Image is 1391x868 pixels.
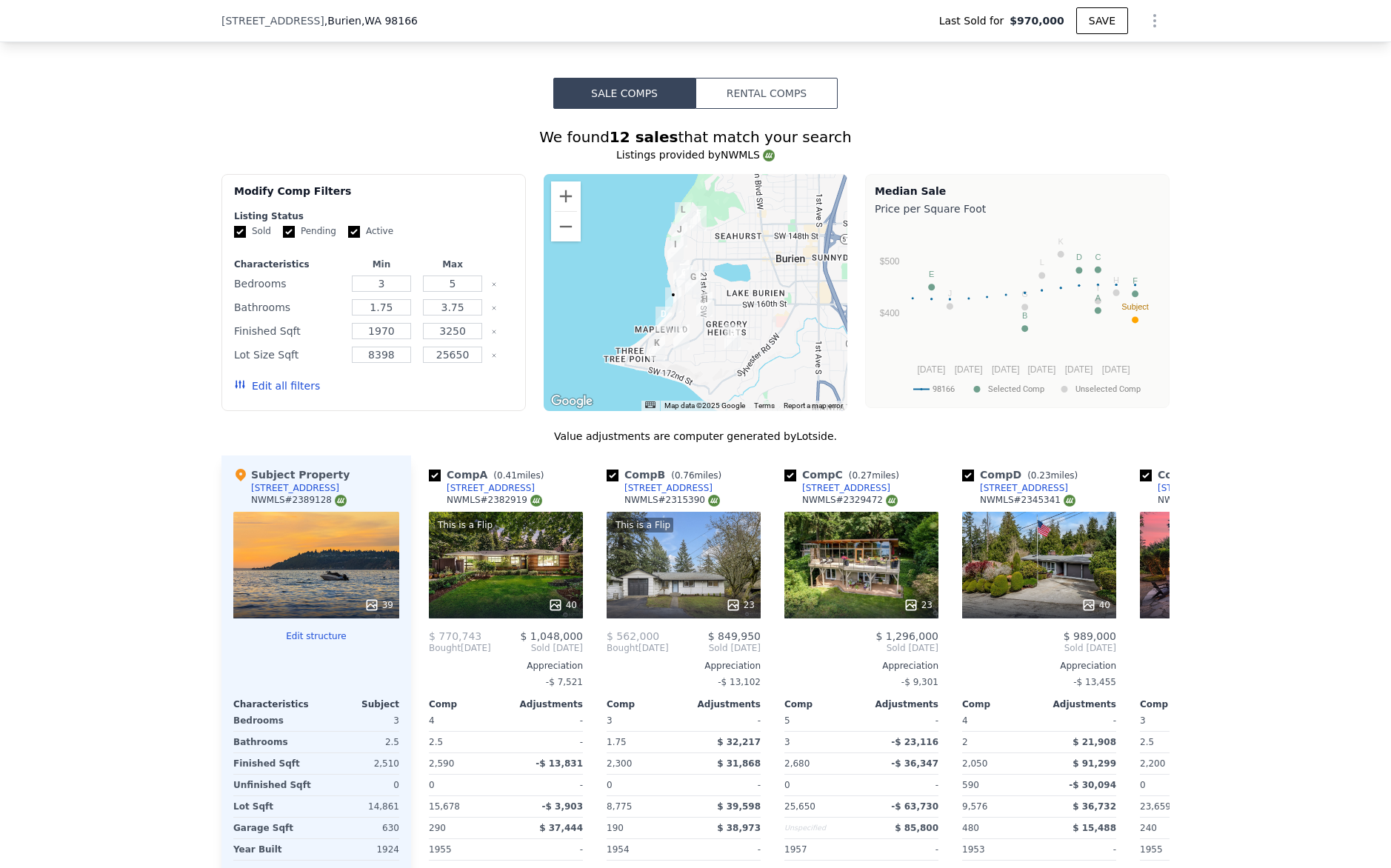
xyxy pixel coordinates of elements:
div: NWMLS # 2329472 [802,494,898,507]
label: Pending [283,225,336,238]
span: 2,680 [784,758,810,769]
div: - [687,775,761,795]
div: - [1042,710,1116,731]
div: Listing Status [234,210,513,222]
div: Unfinished Sqft [233,775,313,795]
span: 3 [1140,715,1146,726]
div: 1957 [784,839,858,860]
div: Appreciation [429,660,583,672]
div: [DATE] [429,642,491,654]
div: 2856 SW 170th St [649,335,665,361]
span: 5 [784,715,790,726]
div: 15717 25th Ave SW [676,265,693,290]
div: Finished Sqft [234,321,343,341]
span: -$ 13,831 [536,758,583,769]
div: Adjustments [684,698,761,710]
span: 2,050 [962,758,987,769]
text: $400 [880,308,900,318]
div: - [687,710,761,731]
div: [STREET_ADDRESS] [802,482,890,494]
span: -$ 13,102 [718,677,761,687]
label: Active [348,225,393,238]
span: $ 38,973 [717,823,761,833]
button: Zoom out [551,212,581,241]
div: NWMLS # 2315390 [624,494,720,507]
img: NWMLS Logo [886,495,898,507]
span: 590 [962,780,979,790]
div: Lot Size Sqft [234,344,343,365]
div: 1955 [429,839,503,860]
button: Clear [491,281,497,287]
span: 3 [607,715,613,726]
span: 8,775 [607,801,632,812]
div: This is a Flip [613,518,673,533]
div: Bedrooms [234,273,343,294]
a: [STREET_ADDRESS] [784,482,890,494]
div: 16650 15th Ave SW [724,324,741,350]
button: Clear [491,305,497,311]
div: 1924 [319,839,399,860]
span: 0 [784,780,790,790]
span: Map data ©2025 Google [664,401,745,410]
text: G [1021,290,1028,298]
span: Sold [DATE] [962,642,1116,654]
span: $970,000 [1010,13,1064,28]
span: 2,590 [429,758,454,769]
img: NWMLS Logo [335,495,347,507]
span: 0.23 [1031,470,1051,481]
span: 480 [962,823,979,833]
text: Unselected Comp [1075,384,1141,394]
div: Comp [607,698,684,710]
button: Clear [491,353,497,358]
div: 2.5 [319,732,399,752]
img: NWMLS Logo [763,150,775,161]
span: Bought [607,642,638,654]
span: $ 39,598 [717,801,761,812]
div: Bathrooms [234,297,343,318]
text: B [1022,311,1027,320]
div: [STREET_ADDRESS] [1158,482,1246,494]
span: 4 [962,715,968,726]
div: 1955 [1140,839,1214,860]
div: Characteristics [233,698,316,710]
text: [DATE] [917,364,945,375]
button: Edit structure [233,630,399,642]
div: Median Sale [875,184,1160,198]
button: Zoom in [551,181,581,211]
div: 2.5 [1140,732,1214,752]
div: Adjustments [861,698,938,710]
div: 2464 SW 150th St [671,222,687,247]
img: Google [547,392,596,411]
div: [DATE] [607,642,669,654]
img: NWMLS Logo [708,495,720,507]
span: $ 37,444 [539,823,583,833]
a: Terms [754,401,775,410]
div: Adjustments [1039,698,1116,710]
span: $ 849,950 [708,630,761,642]
span: 0 [429,780,435,790]
button: SAVE [1076,7,1128,34]
div: 14622 22nd Ave SW [690,206,707,231]
div: 15610 26th Ave SW [673,260,690,285]
div: [STREET_ADDRESS] [980,482,1068,494]
div: Appreciation [607,660,761,672]
button: Show Options [1140,6,1170,36]
div: Modify Comp Filters [234,184,513,210]
button: Edit all filters [234,378,320,393]
div: 23 [904,598,933,612]
span: -$ 36,347 [891,758,938,769]
span: 15,678 [429,801,460,812]
div: Comp [1140,698,1217,710]
span: 25,650 [784,801,815,812]
text: C [1095,253,1101,261]
div: Garage Sqft [233,818,313,838]
span: 2,300 [607,758,632,769]
div: - [509,710,583,731]
div: Comp D [962,467,1084,482]
div: [STREET_ADDRESS] [447,482,535,494]
div: Max [420,258,485,270]
div: - [509,732,583,752]
span: $ 770,743 [429,630,481,642]
text: D [1076,253,1082,261]
div: 14,861 [319,796,399,817]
